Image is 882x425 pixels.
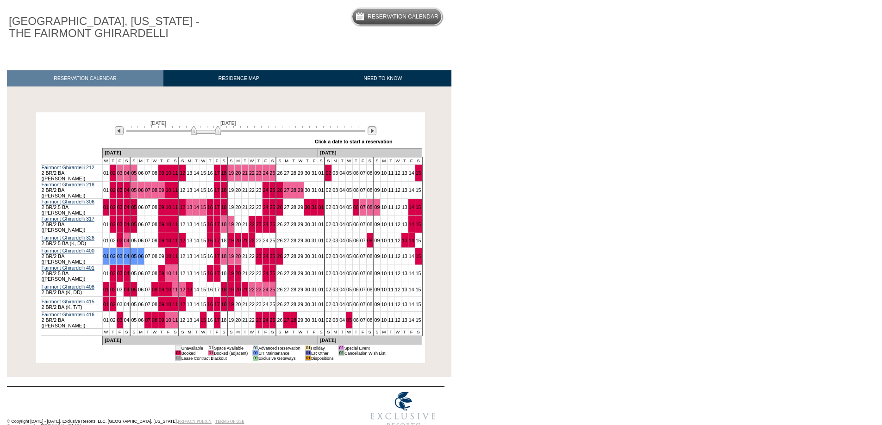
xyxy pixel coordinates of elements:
a: 06 [138,238,144,243]
a: 31 [312,170,317,176]
a: 02 [325,253,331,259]
a: 12 [395,238,400,243]
a: 10 [166,238,171,243]
a: 01 [319,170,324,176]
a: 04 [339,222,345,227]
a: 11 [173,204,178,210]
a: 11 [173,187,178,193]
a: 12 [395,222,400,227]
a: 21 [242,238,248,243]
a: 08 [152,187,157,193]
a: 10 [381,238,387,243]
a: 22 [249,222,255,227]
a: 13 [187,204,192,210]
a: 08 [152,222,157,227]
a: 03 [332,253,338,259]
a: 05 [131,204,137,210]
a: 12 [395,187,400,193]
a: 02 [325,187,331,193]
a: 01 [319,204,324,210]
a: 26 [277,253,282,259]
a: 10 [381,170,387,176]
a: 05 [131,253,137,259]
a: RESIDENCE MAP [163,70,314,86]
a: 16 [207,170,213,176]
a: 13 [402,204,407,210]
a: 20 [235,253,241,259]
a: 14 [409,238,414,243]
a: 15 [200,222,206,227]
a: 11 [173,238,178,243]
a: 12 [180,204,185,210]
a: 13 [402,238,407,243]
a: 22 [249,170,255,176]
a: 02 [110,271,116,276]
a: 09 [374,204,380,210]
a: 19 [228,222,234,227]
a: 04 [339,253,345,259]
a: 30 [305,222,310,227]
a: 10 [166,271,171,276]
a: 25 [270,187,275,193]
a: 01 [319,253,324,259]
a: 11 [388,238,394,243]
a: RESERVATION CALENDAR [7,70,163,86]
a: 03 [117,204,123,210]
a: 14 [409,253,414,259]
a: 14 [409,170,414,176]
a: 06 [138,271,144,276]
a: 04 [124,238,130,243]
a: 10 [381,187,387,193]
a: 04 [339,170,345,176]
a: 08 [152,253,157,259]
a: 18 [221,222,227,227]
a: 04 [124,170,130,176]
a: 26 [277,204,282,210]
a: 02 [110,238,116,243]
a: 02 [110,170,116,176]
a: 04 [124,271,130,276]
a: 23 [256,204,262,210]
a: 22 [249,238,255,243]
a: 03 [332,187,338,193]
a: 02 [325,170,331,176]
a: 05 [131,170,137,176]
a: 13 [402,222,407,227]
a: 04 [124,253,130,259]
a: 12 [180,170,185,176]
a: 31 [312,238,317,243]
a: 18 [221,187,227,193]
a: 01 [319,238,324,243]
a: 18 [221,170,227,176]
a: 07 [145,170,150,176]
a: 09 [159,271,164,276]
a: 24 [263,170,269,176]
a: 11 [173,170,178,176]
a: 05 [346,170,352,176]
a: 03 [117,170,123,176]
a: 03 [117,187,123,193]
a: 12 [395,253,400,259]
img: Next [368,126,376,135]
a: 11 [388,253,394,259]
a: 01 [319,222,324,227]
a: 12 [180,238,185,243]
a: 25 [270,170,275,176]
a: 07 [360,238,366,243]
a: 14 [409,222,414,227]
a: 04 [124,222,130,227]
a: 05 [346,204,352,210]
a: NEED TO KNOW [314,70,451,86]
a: 05 [131,238,137,243]
a: 14 [194,222,199,227]
a: 30 [305,204,310,210]
a: 15 [200,204,206,210]
a: 25 [270,253,275,259]
a: 23 [256,170,262,176]
a: 04 [124,187,130,193]
a: 04 [339,187,345,193]
a: 21 [242,170,248,176]
a: 20 [235,170,241,176]
a: 25 [270,204,275,210]
a: 11 [388,222,394,227]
